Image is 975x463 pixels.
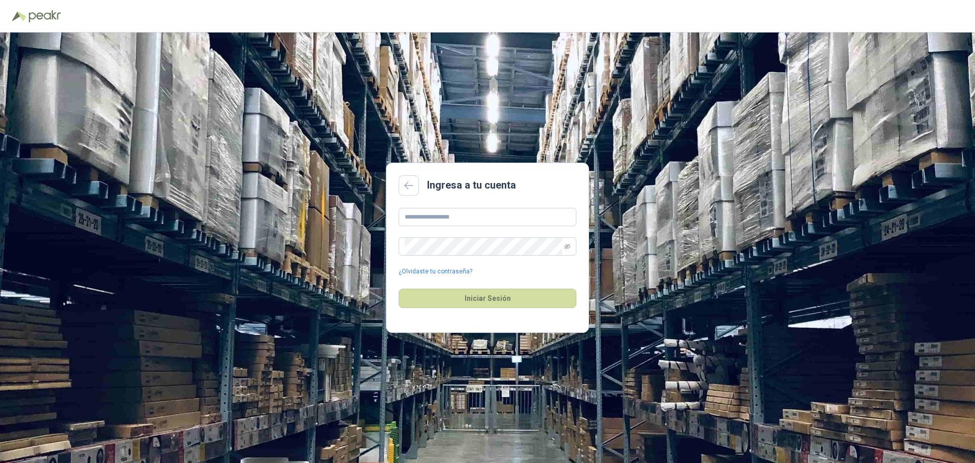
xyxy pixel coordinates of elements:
img: Peakr [28,10,61,22]
span: eye-invisible [564,243,570,250]
img: Logo [12,11,26,21]
button: Iniciar Sesión [399,289,576,308]
h2: Ingresa a tu cuenta [427,177,516,193]
a: ¿Olvidaste tu contraseña? [399,267,472,276]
